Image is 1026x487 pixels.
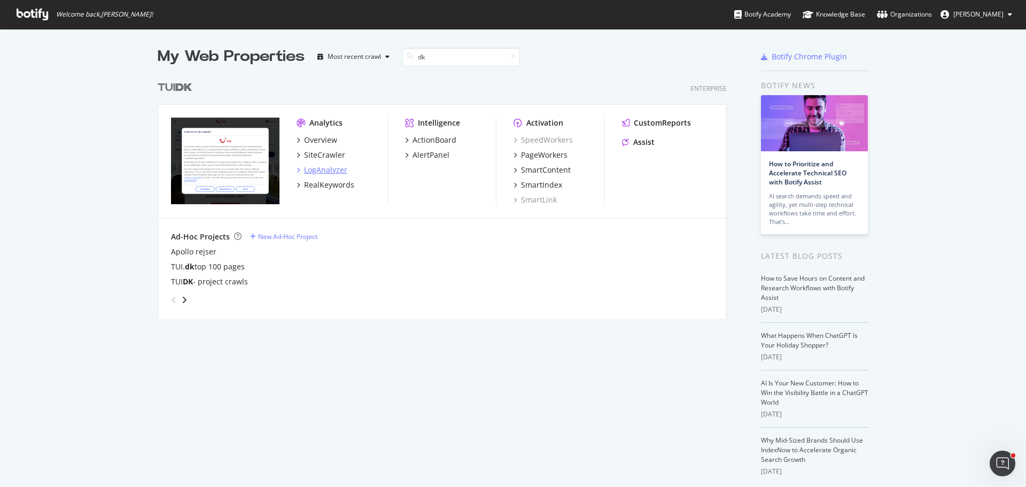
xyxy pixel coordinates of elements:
[761,250,868,262] div: Latest Blog Posts
[932,6,1021,23] button: [PERSON_NAME]
[405,150,449,160] a: AlertPanel
[185,261,195,272] b: dk
[181,295,188,305] div: angle-right
[761,467,868,476] div: [DATE]
[761,51,847,62] a: Botify Chrome Plugin
[514,150,568,160] a: PageWorkers
[413,135,456,145] div: ActionBoard
[250,232,317,241] a: New Ad-Hoc Project
[171,276,248,287] a: TUIDK- project crawls
[521,150,568,160] div: PageWorkers
[405,135,456,145] a: ActionBoard
[803,9,865,20] div: Knowledge Base
[772,51,847,62] div: Botify Chrome Plugin
[761,331,858,350] a: What Happens When ChatGPT Is Your Holiday Shopper?
[514,195,557,205] a: SmartLink
[521,165,571,175] div: SmartContent
[297,150,345,160] a: SiteCrawler
[521,180,562,190] div: SmartIndex
[304,180,354,190] div: RealKeywords
[761,409,868,419] div: [DATE]
[990,451,1015,476] iframe: Intercom live chat
[167,291,181,308] div: angle-left
[183,276,193,287] b: DK
[304,165,347,175] div: LogAnalyzer
[761,378,868,407] a: AI Is Your New Customer: How to Win the Visibility Battle in a ChatGPT World
[761,305,868,314] div: [DATE]
[171,261,245,272] div: TUI. top 100 pages
[769,192,860,226] div: AI search demands speed and agility, yet multi-step technical workflows take time and effort. Tha...
[158,67,735,319] div: grid
[514,165,571,175] a: SmartContent
[622,118,691,128] a: CustomReports
[171,231,230,242] div: Ad-Hoc Projects
[158,46,305,67] div: My Web Properties
[171,118,279,204] img: tui.dk
[158,80,192,96] div: TUI
[413,150,449,160] div: AlertPanel
[171,261,245,272] a: TUI.dktop 100 pages
[297,135,337,145] a: Overview
[761,95,868,151] img: How to Prioritize and Accelerate Technical SEO with Botify Assist
[761,80,868,91] div: Botify news
[514,180,562,190] a: SmartIndex
[297,180,354,190] a: RealKeywords
[734,9,791,20] div: Botify Academy
[297,165,347,175] a: LogAnalyzer
[175,82,192,93] b: DK
[56,10,153,19] span: Welcome back, [PERSON_NAME] !
[953,10,1004,19] span: Anja Alling
[313,48,394,65] button: Most recent crawl
[158,80,197,96] a: TUIDK
[761,436,863,464] a: Why Mid-Sized Brands Should Use IndexNow to Accelerate Organic Search Growth
[402,48,520,66] input: Search
[258,232,317,241] div: New Ad-Hoc Project
[633,137,655,148] div: Assist
[309,118,343,128] div: Analytics
[761,274,865,302] a: How to Save Hours on Content and Research Workflows with Botify Assist
[761,352,868,362] div: [DATE]
[526,118,563,128] div: Activation
[634,118,691,128] div: CustomReports
[171,276,248,287] div: TUI - project crawls
[328,53,381,60] div: Most recent crawl
[690,84,727,93] div: Enterprise
[877,9,932,20] div: Organizations
[304,150,345,160] div: SiteCrawler
[418,118,460,128] div: Intelligence
[171,246,216,257] a: Apollo rejser
[304,135,337,145] div: Overview
[622,137,655,148] a: Assist
[514,135,573,145] a: SpeedWorkers
[769,159,846,187] a: How to Prioritize and Accelerate Technical SEO with Botify Assist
